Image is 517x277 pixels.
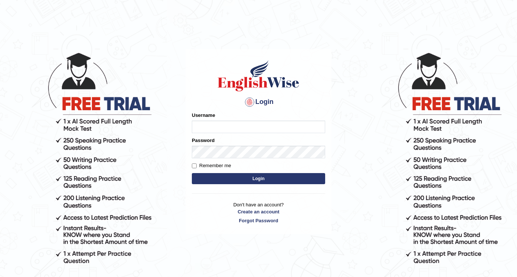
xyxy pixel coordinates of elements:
p: Don't have an account? [192,201,325,224]
img: Logo of English Wise sign in for intelligent practice with AI [216,59,301,92]
label: Password [192,137,214,144]
a: Create an account [192,208,325,215]
h4: Login [192,96,325,108]
button: Login [192,173,325,184]
a: Forgot Password [192,217,325,224]
input: Remember me [192,163,197,168]
label: Remember me [192,162,231,169]
label: Username [192,112,215,119]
